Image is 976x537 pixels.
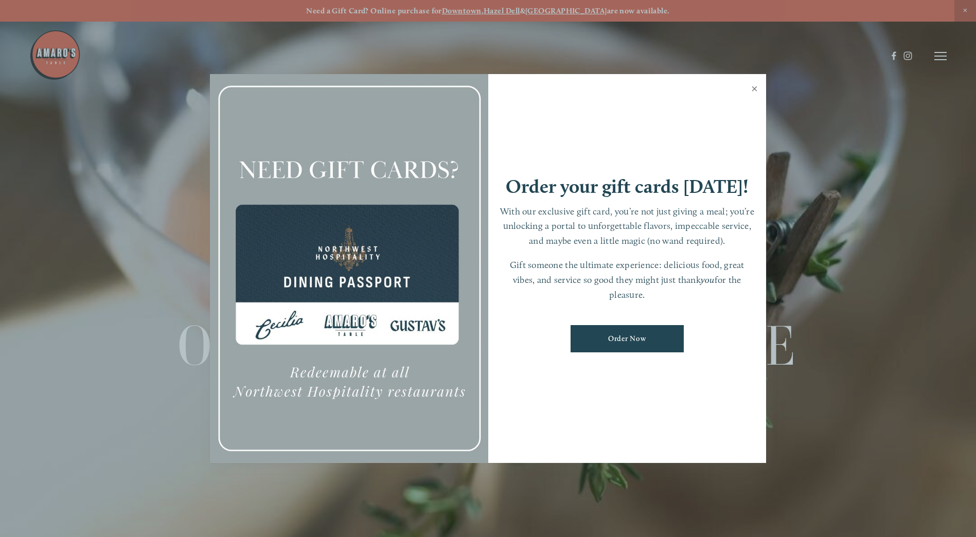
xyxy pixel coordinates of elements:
h1: Order your gift cards [DATE]! [506,177,749,196]
em: you [701,274,715,285]
p: Gift someone the ultimate experience: delicious food, great vibes, and service so good they might... [499,258,756,302]
a: Order Now [571,325,684,352]
p: With our exclusive gift card, you’re not just giving a meal; you’re unlocking a portal to unforge... [499,204,756,248]
a: Close [744,76,765,104]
